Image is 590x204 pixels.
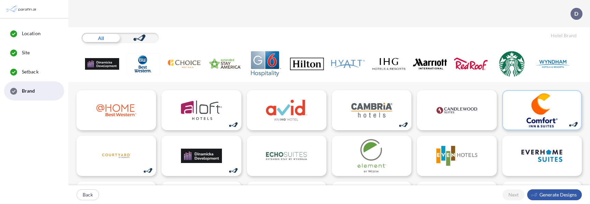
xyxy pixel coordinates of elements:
[22,68,39,75] span: Setback
[22,30,41,37] span: Location
[208,51,242,77] img: Extended Stay America
[85,51,119,77] img: .Dev Family
[290,51,324,77] img: Hilton
[351,139,392,173] img: logo
[96,139,137,173] img: logo
[551,33,577,39] h5: Hotel Brand
[249,51,283,77] img: G6 Hospitality
[96,96,137,125] img: logo
[436,96,477,125] img: logo
[181,96,222,125] img: logo
[22,87,35,94] span: Brand
[82,33,120,43] div: All
[83,191,93,198] p: Back
[521,93,562,127] img: logo
[5,3,38,15] img: Parafin
[266,96,307,125] img: logo
[372,51,406,77] img: IHG
[266,141,307,170] img: logo
[76,189,99,200] button: Back
[181,141,222,170] img: logo
[521,141,562,170] img: logo
[495,51,529,77] img: Starbucks
[454,51,488,77] img: Red Roof
[331,51,365,77] img: Hyatt
[22,49,30,56] span: Site
[351,96,392,125] img: logo
[126,51,160,77] img: Best Western
[574,11,578,17] p: D
[413,51,447,77] img: Marriott
[527,189,582,200] button: Generate Designs
[536,51,570,77] img: Wyndham
[436,141,477,170] img: logo
[167,51,201,77] img: Choice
